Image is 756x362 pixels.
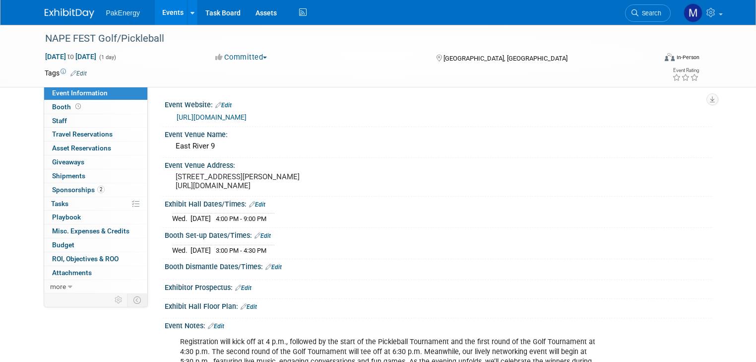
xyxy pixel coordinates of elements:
span: Booth not reserved yet [73,103,83,110]
a: Budget [44,238,147,252]
a: Edit [249,201,265,208]
div: Booth Dismantle Dates/Times: [165,259,712,272]
span: 2 [97,186,105,193]
span: PakEnergy [106,9,140,17]
div: Event Venue Address: [165,158,712,170]
div: Event Venue Name: [165,127,712,140]
span: 3:00 PM - 4:30 PM [216,247,266,254]
div: Exhibitor Prospectus: [165,280,712,293]
a: Edit [265,264,282,271]
td: Tags [45,68,87,78]
a: [URL][DOMAIN_NAME] [177,113,247,121]
span: Sponsorships [52,186,105,194]
div: Event Notes: [165,318,712,331]
img: ExhibitDay [45,8,94,18]
a: Search [625,4,671,22]
span: to [66,53,75,61]
td: Toggle Event Tabs [127,293,147,306]
td: [DATE] [190,214,211,224]
div: Event Website: [165,97,712,110]
a: Giveaways [44,155,147,169]
img: Mary Walker [684,3,702,22]
pre: [STREET_ADDRESS][PERSON_NAME] [URL][DOMAIN_NAME] [176,172,382,190]
span: Playbook [52,213,81,221]
span: Staff [52,117,67,125]
a: Sponsorships2 [44,183,147,197]
span: Tasks [51,200,68,208]
a: Edit [70,70,87,77]
span: Search [638,9,661,17]
a: Staff [44,114,147,128]
div: Booth Set-up Dates/Times: [165,228,712,241]
td: [DATE] [190,245,211,255]
span: Event Information [52,89,108,97]
div: East River 9 [172,139,704,154]
a: Edit [208,323,224,330]
span: more [50,283,66,290]
div: NAPE FEST Golf/Pickleball [42,30,644,48]
span: Budget [52,241,74,249]
span: (1 day) [98,54,116,61]
a: Tasks [44,197,147,211]
div: In-Person [676,54,699,61]
span: Asset Reservations [52,144,111,152]
a: Misc. Expenses & Credits [44,224,147,238]
a: Asset Reservations [44,142,147,155]
a: Attachments [44,266,147,280]
a: Booth [44,100,147,114]
td: Wed. [172,214,190,224]
a: Playbook [44,211,147,224]
span: Booth [52,103,83,111]
a: Shipments [44,169,147,183]
img: Format-Inperson.png [665,53,675,61]
a: ROI, Objectives & ROO [44,252,147,266]
span: 4:00 PM - 9:00 PM [216,215,266,222]
a: Edit [254,232,271,239]
span: ROI, Objectives & ROO [52,255,119,263]
a: more [44,280,147,293]
span: [DATE] [DATE] [45,52,97,61]
span: Misc. Expenses & Credits [52,227,129,235]
div: Exhibit Hall Dates/Times: [165,197,712,210]
a: Edit [215,102,232,109]
td: Wed. [172,245,190,255]
div: Exhibit Hall Floor Plan: [165,299,712,312]
a: Edit [235,285,252,291]
a: Travel Reservations [44,128,147,141]
span: Attachments [52,269,92,277]
div: Event Format [603,52,699,67]
span: Shipments [52,172,85,180]
span: Giveaways [52,158,84,166]
a: Edit [241,303,257,310]
div: Event Rating [672,68,699,73]
a: Event Information [44,86,147,100]
td: Personalize Event Tab Strip [110,293,127,306]
span: [GEOGRAPHIC_DATA], [GEOGRAPHIC_DATA] [443,55,567,62]
span: Travel Reservations [52,130,113,138]
button: Committed [212,52,271,63]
